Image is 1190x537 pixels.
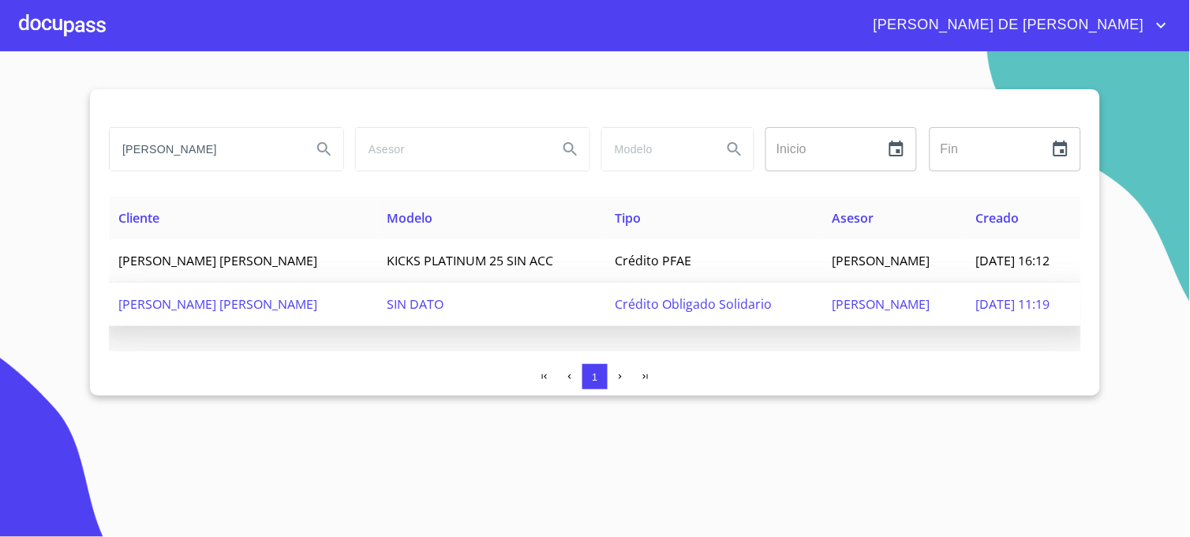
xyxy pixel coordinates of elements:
[387,252,553,269] span: KICKS PLATINUM 25 SIN ACC
[976,295,1050,313] span: [DATE] 11:19
[616,252,692,269] span: Crédito PFAE
[716,130,754,168] button: Search
[552,130,589,168] button: Search
[387,295,443,313] span: SIN DATO
[832,252,930,269] span: [PERSON_NAME]
[592,371,597,383] span: 1
[110,128,299,171] input: search
[356,128,545,171] input: search
[602,128,709,171] input: search
[976,209,1020,227] span: Creado
[582,364,608,389] button: 1
[832,209,874,227] span: Asesor
[832,295,930,313] span: [PERSON_NAME]
[862,13,1152,38] span: [PERSON_NAME] DE [PERSON_NAME]
[616,209,642,227] span: Tipo
[118,209,159,227] span: Cliente
[976,252,1050,269] span: [DATE] 16:12
[305,130,343,168] button: Search
[862,13,1171,38] button: account of current user
[118,252,317,269] span: [PERSON_NAME] [PERSON_NAME]
[387,209,432,227] span: Modelo
[616,295,773,313] span: Crédito Obligado Solidario
[118,295,317,313] span: [PERSON_NAME] [PERSON_NAME]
